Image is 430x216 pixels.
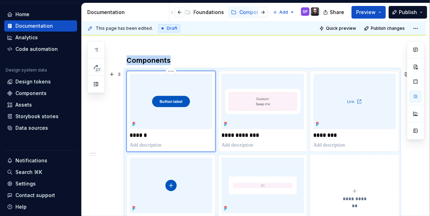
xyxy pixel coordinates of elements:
a: Analytics [4,32,77,43]
a: Design tokens [4,76,77,87]
span: Preview [356,9,376,16]
img: fc69f722-412d-4724-b478-37e02ce14e48.png [130,74,212,129]
div: Contact support [15,192,55,199]
button: Contact support [4,190,77,201]
h3: Components [127,55,398,65]
button: Share [320,6,349,19]
div: Help [15,203,27,210]
a: Data sources [4,122,77,134]
button: Help [4,201,77,212]
a: Storybook stories [4,111,77,122]
a: Foundations [182,7,227,18]
div: Foundations [193,9,224,16]
div: Settings [15,180,36,187]
div: SP [303,9,308,14]
div: Design system data [6,67,47,73]
button: Notifications [4,155,77,166]
button: Publish changes [362,23,408,33]
span: This page has been edited. [96,26,153,31]
button: Quick preview [317,23,359,33]
img: d951555b-0253-4361-9fc6-6d64ccb3edb3.png [221,158,304,213]
a: Components [228,7,273,18]
img: 5002a025-632c-4b8e-ae1e-8fb8d8a71fbd.png [221,74,304,129]
div: Components [239,9,271,16]
img: 14cf3cbc-0138-4a5c-b031-2ad8254179f0.png [313,74,396,129]
div: Analytics [15,34,38,41]
div: Home [15,11,29,18]
img: Teunis Vorsteveld [311,7,319,16]
div: Design tokens [15,78,51,85]
div: Data sources [15,124,48,131]
div: Storybook stories [15,113,59,120]
a: Settings [4,178,77,189]
a: Documentation [4,20,77,32]
span: Quick preview [326,26,356,31]
a: Assets [4,99,77,110]
div: Assets [15,101,32,108]
span: 27 [94,67,102,73]
span: Publish changes [371,26,405,31]
span: Add [279,9,288,15]
div: Notifications [15,157,47,164]
div: Documentation [87,9,166,16]
div: Documentation [15,22,53,29]
button: Add [271,7,297,17]
span: Publish [399,9,417,16]
img: 96c32c7d-c39f-4d05-bd00-0737bf21000f.png [130,158,212,213]
a: Components [4,88,77,99]
button: Publish [389,6,427,19]
div: Code automation [15,46,58,53]
button: Search ⌘K [4,167,77,178]
span: Share [330,9,344,16]
button: Preview [351,6,386,19]
div: Components [15,90,47,97]
a: Code automation [4,43,77,55]
div: Search ⌘K [15,169,42,176]
a: Home [4,9,77,20]
span: Draft [167,26,177,31]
